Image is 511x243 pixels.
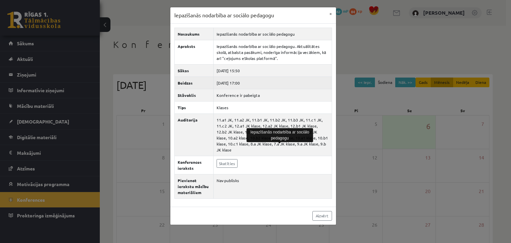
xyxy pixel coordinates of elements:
[174,28,213,40] th: Nosaukums
[174,156,213,174] th: Konferences ieraksts
[247,128,313,142] div: Iepazīšanās nodarbība ar sociālo pedagogu
[174,11,274,19] h3: Iepazīšanās nodarbība ar sociālo pedagogu
[213,28,332,40] td: Iepazīšanās nodarbība ar sociālo pedagogu
[174,101,213,114] th: Tips
[174,77,213,89] th: Beidzas
[174,89,213,101] th: Stāvoklis
[174,64,213,77] th: Sākas
[213,101,332,114] td: Klases
[217,159,238,168] a: Skatīties
[312,211,332,221] a: Aizvērt
[213,40,332,64] td: Iepazīšanās nodarbība ar sociālo pedagogu. Aktuālitātes skolā, atbalsta pasākumi, noderīga inform...
[213,64,332,77] td: [DATE] 15:50
[213,114,332,156] td: 11.a1 JK, 11.a2 JK, 11.b1 JK, 11.b2 JK, 11.b3 JK, 11.c1 JK, 11.c2 JK, 12.a1 JK klase, 12.a2 JK kl...
[174,174,213,198] th: Pievienot ierakstu mācību materiāliem
[174,114,213,156] th: Auditorija
[174,40,213,64] th: Apraksts
[213,77,332,89] td: [DATE] 17:00
[213,89,332,101] td: Konference ir pabeigta
[325,7,336,20] button: ×
[213,174,332,198] td: Nav publisks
